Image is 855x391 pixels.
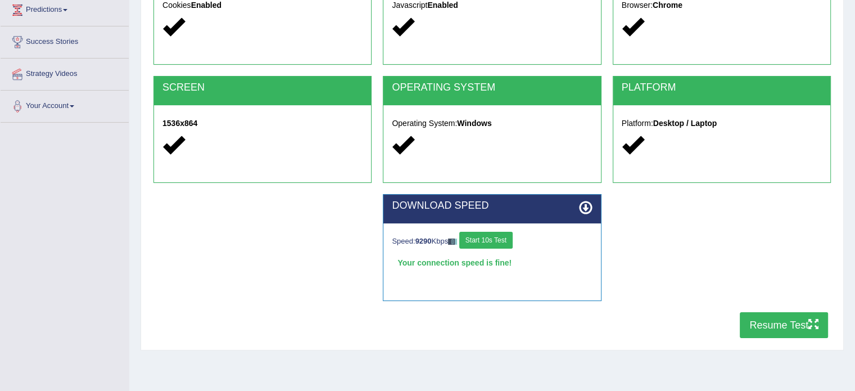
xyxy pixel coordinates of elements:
strong: 1536x864 [162,119,197,128]
h2: PLATFORM [622,82,822,93]
strong: Windows [457,119,491,128]
h5: Cookies [162,1,363,10]
button: Start 10s Test [459,232,513,249]
h5: Operating System: [392,119,592,128]
img: ajax-loader-fb-connection.gif [448,239,457,245]
strong: 9290 [415,237,432,245]
h5: Javascript [392,1,592,10]
a: Success Stories [1,26,129,55]
button: Resume Test [740,312,828,338]
div: Your connection speed is fine! [392,254,592,271]
strong: Enabled [427,1,458,10]
strong: Chrome [653,1,682,10]
strong: Enabled [191,1,221,10]
h5: Browser: [622,1,822,10]
strong: Desktop / Laptop [653,119,717,128]
h2: DOWNLOAD SPEED [392,200,592,212]
div: Speed: Kbps [392,232,592,251]
h5: Platform: [622,119,822,128]
h2: OPERATING SYSTEM [392,82,592,93]
a: Your Account [1,91,129,119]
h2: SCREEN [162,82,363,93]
a: Strategy Videos [1,59,129,87]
